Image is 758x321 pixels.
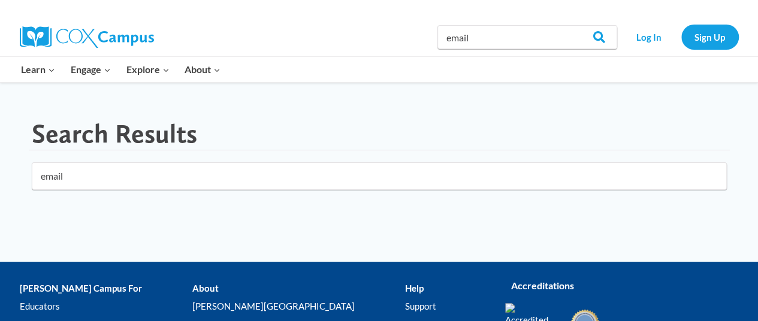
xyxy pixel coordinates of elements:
button: Child menu of Learn [14,57,64,82]
nav: Secondary Navigation [623,25,739,49]
strong: Accreditations [511,280,574,291]
button: Child menu of Engage [63,57,119,82]
a: Educators [20,298,192,316]
input: Search for... [32,162,727,190]
a: [PERSON_NAME][GEOGRAPHIC_DATA] [192,298,405,316]
h1: Search Results [32,118,197,150]
button: Child menu of Explore [119,57,177,82]
button: Child menu of About [177,57,228,82]
a: Support [405,298,487,316]
nav: Primary Navigation [14,57,228,82]
input: Search Cox Campus [437,25,617,49]
a: Log In [623,25,675,49]
a: Sign Up [681,25,739,49]
img: Cox Campus [20,26,154,48]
